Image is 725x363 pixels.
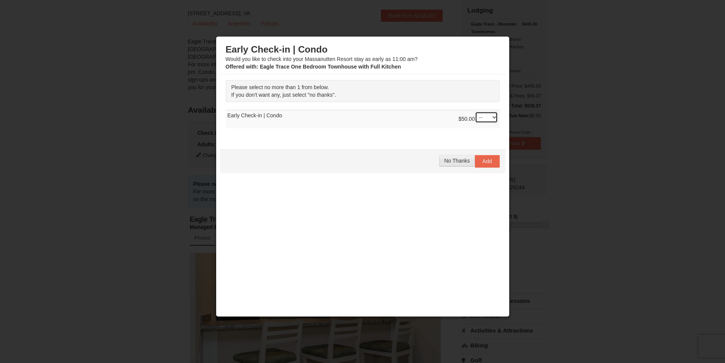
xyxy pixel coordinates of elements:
[226,64,401,70] strong: : Eagle Trace One Bedroom Townhouse with Full Kitchen
[226,44,500,70] div: Would you like to check into your Massanutten Resort stay as early as 11:00 am?
[483,158,492,164] span: Add
[231,84,329,90] span: Please select no more than 1 from below.
[439,155,475,166] button: No Thanks
[475,155,500,167] button: Add
[444,158,470,164] span: No Thanks
[226,64,257,70] span: Offered with
[231,92,336,98] span: If you don't want any, just select "no thanks".
[459,112,498,127] div: $50.00
[226,110,500,129] td: Early Check-in | Condo
[226,44,500,55] h3: Early Check-in | Condo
